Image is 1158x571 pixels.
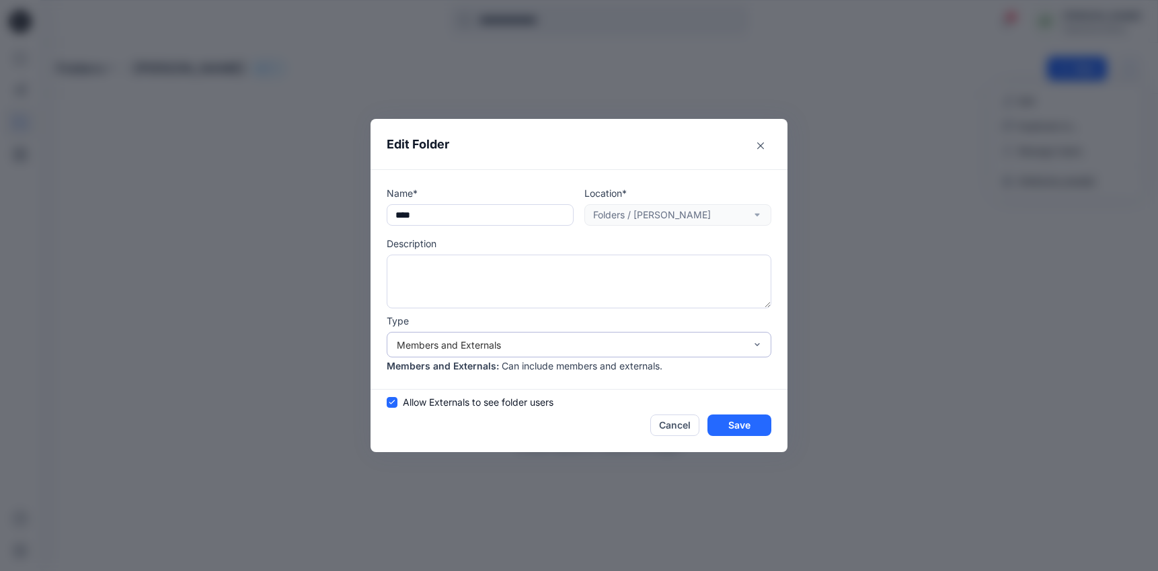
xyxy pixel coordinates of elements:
[397,338,745,352] div: Members and Externals
[403,395,553,409] span: Allow Externals to see folder users
[387,236,771,251] p: Description
[387,359,499,373] p: Members and Externals :
[650,414,699,436] button: Cancel
[387,314,771,328] p: Type
[387,186,574,200] p: Name*
[502,359,662,373] p: Can include members and externals.
[750,135,771,157] button: Close
[584,186,771,200] p: Location*
[371,119,787,169] header: Edit Folder
[707,414,771,436] button: Save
